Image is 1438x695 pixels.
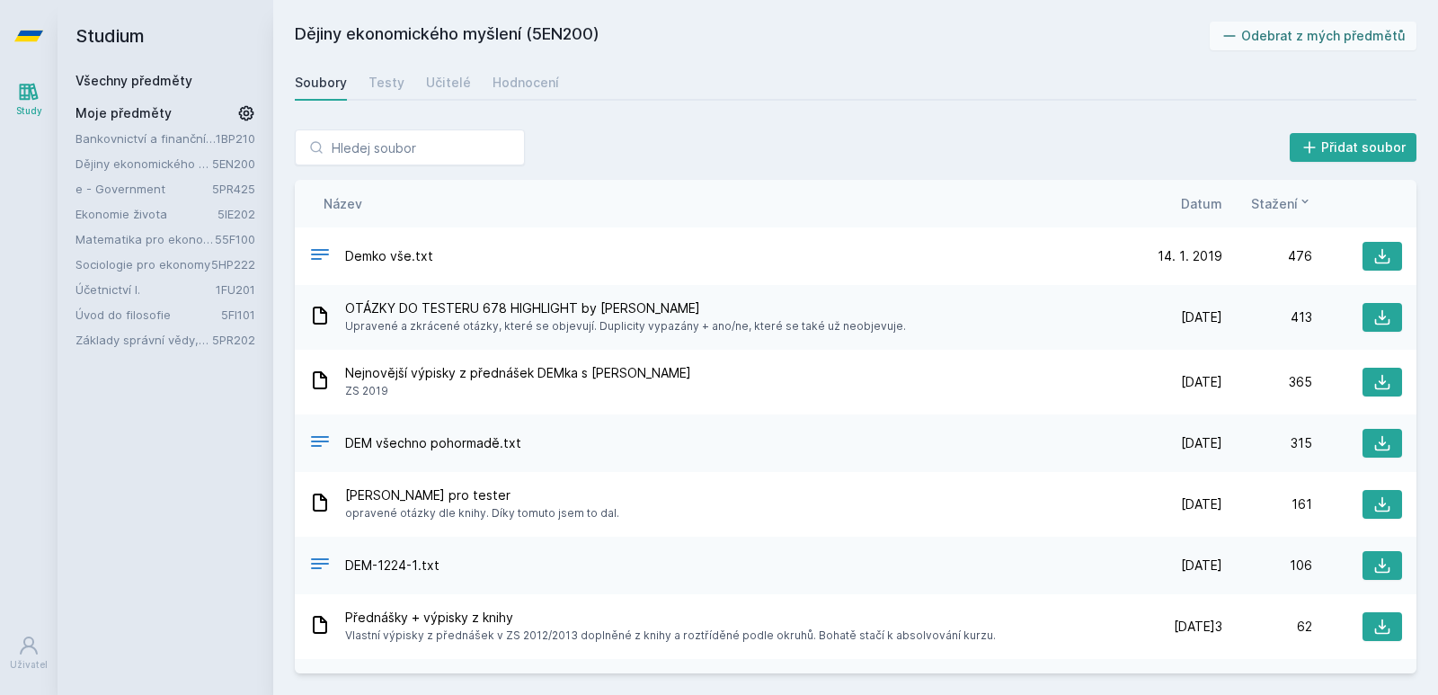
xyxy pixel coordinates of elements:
[1181,434,1222,452] span: [DATE]
[493,65,559,101] a: Hodnocení
[75,155,212,173] a: Dějiny ekonomického myšlení
[309,553,331,579] div: TXT
[345,317,906,335] span: Upravené a zkrácené otázky, které se objevují. Duplicity vypazány + ano/ne, které se také už neob...
[345,504,619,522] span: opravené otázky dle knihy. Díky tomuto jsem to dal.
[75,331,212,349] a: Základy správní vědy,správního práva a organizace veř.správy
[1222,308,1312,326] div: 413
[345,247,433,265] span: Demko vše.txt
[1210,22,1417,50] button: Odebrat z mých předmětů
[1181,194,1222,213] button: Datum
[1158,247,1222,265] span: 14. 1. 2019
[345,557,439,575] span: DEM-1224-1.txt
[1222,247,1312,265] div: 476
[345,299,906,317] span: OTÁZKY DO TESTERU 678 HIGHLIGHT by [PERSON_NAME]
[309,431,331,457] div: TXT
[426,65,471,101] a: Učitelé
[345,627,996,645] span: Vlastní výpisky z přednášek v ZS 2012/2013 doplněné z knihy a roztříděné podle okruhů. Bohatě sta...
[295,22,1210,50] h2: Dějiny ekonomického myšlení (5EN200)
[1222,557,1312,575] div: 106
[1222,434,1312,452] div: 315
[295,65,347,101] a: Soubory
[216,131,255,146] a: 1BP210
[345,382,691,400] span: ZS 2019
[10,658,48,672] div: Uživatel
[324,194,362,213] button: Název
[75,306,221,324] a: Úvod do filosofie
[1174,618,1222,636] span: [DATE]3
[16,104,42,118] div: Study
[1181,308,1222,326] span: [DATE]
[211,257,255,272] a: 5HP222
[1181,557,1222,575] span: [DATE]
[75,129,216,147] a: Bankovnictví a finanční instituce
[75,73,192,88] a: Všechny předměty
[75,104,172,122] span: Moje předměty
[368,74,404,92] div: Testy
[368,65,404,101] a: Testy
[215,232,255,246] a: 55F100
[1222,618,1312,636] div: 62
[212,182,255,196] a: 5PR425
[1181,495,1222,513] span: [DATE]
[1251,194,1298,213] span: Stažení
[217,207,255,221] a: 5IE202
[345,486,619,504] span: [PERSON_NAME] pro tester
[75,255,211,273] a: Sociologie pro ekonomy
[493,74,559,92] div: Hodnocení
[4,72,54,127] a: Study
[75,230,215,248] a: Matematika pro ekonomy (Matematika A)
[345,364,691,382] span: Nejnovější výpisky z přednášek DEMka s [PERSON_NAME]
[221,307,255,322] a: 5FI101
[4,626,54,681] a: Uživatel
[216,282,255,297] a: 1FU201
[212,156,255,171] a: 5EN200
[212,333,255,347] a: 5PR202
[1222,495,1312,513] div: 161
[295,129,525,165] input: Hledej soubor
[295,74,347,92] div: Soubory
[1181,373,1222,391] span: [DATE]
[75,281,216,298] a: Účetnictví I.
[75,205,217,223] a: Ekonomie života
[75,180,212,198] a: e - Government
[426,74,471,92] div: Učitelé
[345,434,521,452] span: DEM všechno pohormadě.txt
[1290,133,1417,162] button: Přidat soubor
[345,609,996,627] span: Přednášky + výpisky z knihy
[1222,373,1312,391] div: 365
[1251,194,1312,213] button: Stažení
[309,244,331,270] div: TXT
